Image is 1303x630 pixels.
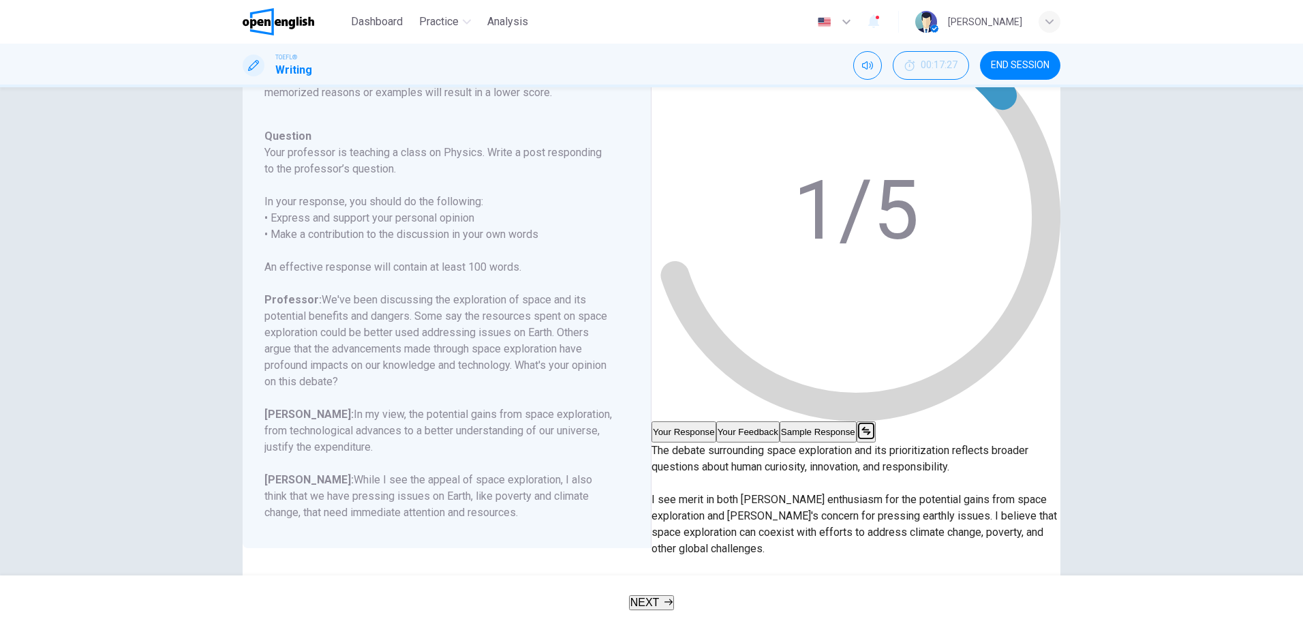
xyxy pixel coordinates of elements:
span: Practice [419,14,459,30]
h6: We've been discussing the exploration of space and its potential benefits and dangers. Some say t... [264,292,613,390]
button: 00:17:27 [893,51,969,80]
h1: Writing [275,62,312,78]
button: Analysis [482,10,534,34]
b: Professor: [264,293,322,306]
span: Dashboard [351,14,403,30]
span: TOEFL® [275,52,297,62]
h6: Question [264,128,613,145]
h6: In your response, you should do the following: • Express and support your personal opinion • Make... [264,194,613,243]
div: [PERSON_NAME] [948,14,1022,30]
button: Your Feedback [716,421,780,442]
span: END SESSION [991,60,1049,71]
div: Hide [893,51,969,80]
p: The debate surrounding space exploration and its prioritization reflects broader questions about ... [651,442,1060,606]
h6: In my view, the potential gains from space exploration, from technological advances to a better u... [264,406,613,455]
div: basic tabs example [651,421,1060,442]
button: Sample Response [780,421,857,442]
b: [PERSON_NAME]: [264,408,354,421]
button: Practice [414,10,476,34]
img: OpenEnglish logo [243,8,314,35]
a: OpenEnglish logo [243,8,346,35]
div: Mute [853,51,882,80]
b: [PERSON_NAME]: [264,473,354,486]
span: Analysis [487,14,528,30]
button: Your Response [651,421,716,442]
button: Dashboard [346,10,408,34]
h6: While I see the appeal of space exploration, I also think that we have pressing issues on Earth, ... [264,472,613,521]
span: NEXT [630,597,660,608]
img: en [816,17,833,27]
h6: An effective response will contain at least 100 words. [264,259,613,275]
h6: Your professor is teaching a class on Physics. Write a post responding to the professor’s question. [264,145,613,177]
text: 1/5 [793,163,919,258]
span: 00:17:27 [921,60,957,71]
button: NEXT [629,595,675,610]
button: END SESSION [980,51,1060,80]
img: Profile picture [915,11,937,33]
